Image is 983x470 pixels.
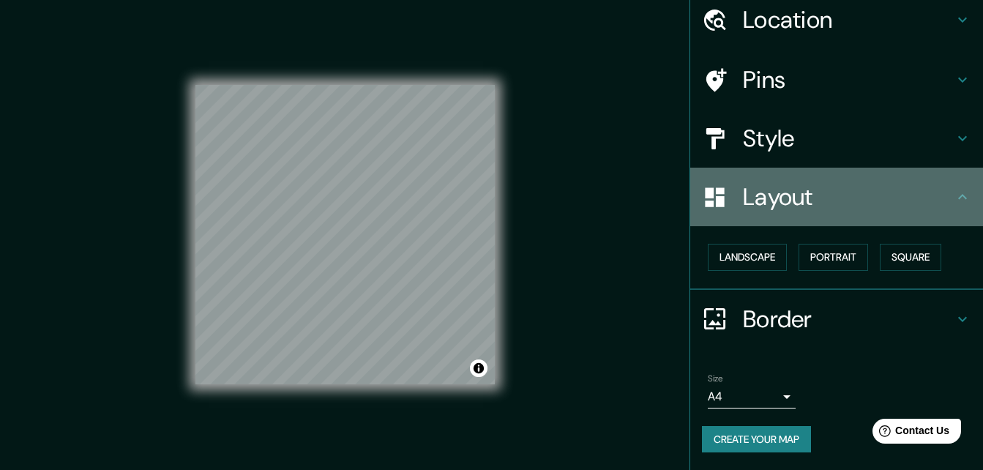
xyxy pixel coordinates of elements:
h4: Pins [743,65,954,94]
iframe: Help widget launcher [853,413,967,454]
h4: Border [743,305,954,334]
div: Pins [690,51,983,109]
div: Border [690,290,983,348]
h4: Style [743,124,954,153]
div: A4 [708,385,796,409]
h4: Location [743,5,954,34]
h4: Layout [743,182,954,212]
button: Landscape [708,244,787,271]
button: Toggle attribution [470,359,487,377]
div: Style [690,109,983,168]
button: Portrait [799,244,868,271]
button: Create your map [702,426,811,453]
label: Size [708,372,723,384]
canvas: Map [195,85,495,384]
div: Layout [690,168,983,226]
button: Square [880,244,941,271]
